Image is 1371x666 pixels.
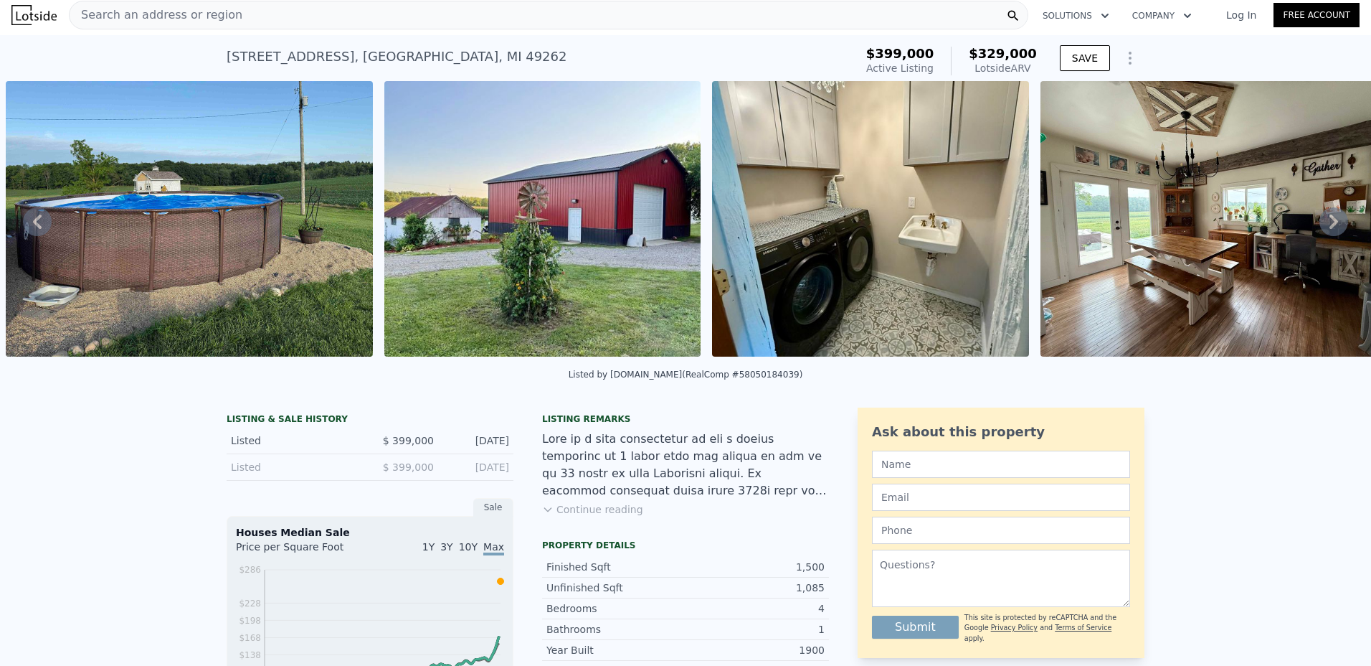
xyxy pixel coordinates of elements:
[236,540,370,563] div: Price per Square Foot
[11,5,57,25] img: Lotside
[239,616,261,626] tspan: $198
[6,81,373,357] img: Sale: 167355685 Parcel: 52353145
[473,498,513,517] div: Sale
[1273,3,1360,27] a: Free Account
[866,62,934,74] span: Active Listing
[685,601,825,616] div: 4
[440,541,452,553] span: 3Y
[70,6,242,24] span: Search an address or region
[236,525,504,540] div: Houses Median Sale
[1209,8,1273,22] a: Log In
[1055,624,1111,632] a: Terms of Service
[239,565,261,575] tspan: $286
[227,47,566,67] div: [STREET_ADDRESS] , [GEOGRAPHIC_DATA] , MI 49262
[239,633,261,643] tspan: $168
[1060,45,1110,71] button: SAVE
[542,502,643,517] button: Continue reading
[383,461,434,473] span: $ 399,000
[991,624,1038,632] a: Privacy Policy
[231,460,359,474] div: Listed
[964,613,1130,644] div: This site is protected by reCAPTCHA and the Google and apply.
[1031,3,1121,29] button: Solutions
[685,560,825,574] div: 1,500
[872,484,1130,511] input: Email
[422,541,435,553] span: 1Y
[483,541,504,555] span: Max
[445,460,509,474] div: [DATE]
[546,601,685,616] div: Bedrooms
[239,599,261,609] tspan: $228
[546,643,685,657] div: Year Built
[445,433,509,448] div: [DATE]
[685,643,825,657] div: 1900
[546,581,685,595] div: Unfinished Sqft
[546,560,685,574] div: Finished Sqft
[569,370,803,380] div: Listed by [DOMAIN_NAME] (RealComp #58050184039)
[239,650,261,660] tspan: $138
[969,61,1037,75] div: Lotside ARV
[542,540,829,551] div: Property details
[459,541,478,553] span: 10Y
[384,81,701,357] img: Sale: 167355685 Parcel: 52353145
[227,413,513,428] div: LISTING & SALE HISTORY
[685,622,825,637] div: 1
[872,616,959,639] button: Submit
[542,413,829,425] div: Listing remarks
[872,422,1130,442] div: Ask about this property
[712,81,1029,357] img: Sale: 167355685 Parcel: 52353145
[866,46,934,61] span: $399,000
[1121,3,1203,29] button: Company
[546,622,685,637] div: Bathrooms
[969,46,1037,61] span: $329,000
[231,433,359,448] div: Listed
[383,435,434,446] span: $ 399,000
[685,581,825,595] div: 1,085
[542,431,829,499] div: Lore ip d sita consectetur ad eli s doeius temporinc ut 1 labor etdo mag aliqua en adm ve qu 33 n...
[872,517,1130,544] input: Phone
[872,451,1130,478] input: Name
[1116,44,1144,72] button: Show Options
